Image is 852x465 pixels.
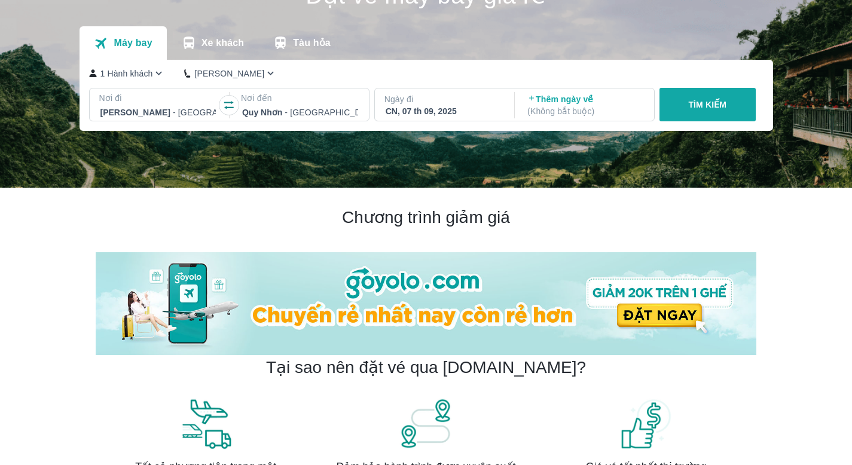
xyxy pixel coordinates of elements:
[399,397,453,450] img: banner
[96,207,756,228] h2: Chương trình giảm giá
[266,357,586,378] h2: Tại sao nên đặt vé qua [DOMAIN_NAME]?
[80,26,345,60] div: transportation tabs
[89,67,166,79] button: 1 Hành khách
[688,99,726,111] p: TÌM KIẾM
[527,93,643,117] p: Thêm ngày về
[114,37,152,49] p: Máy bay
[384,93,503,105] p: Ngày đi
[659,88,756,121] button: TÌM KIẾM
[184,67,277,79] button: [PERSON_NAME]
[619,397,673,450] img: banner
[241,92,359,104] p: Nơi đến
[194,68,264,79] p: [PERSON_NAME]
[527,105,643,117] p: ( Không bắt buộc )
[201,37,244,49] p: Xe khách
[386,105,502,117] div: CN, 07 th 09, 2025
[100,68,153,79] p: 1 Hành khách
[96,252,756,355] img: banner-home
[99,92,218,104] p: Nơi đi
[293,37,331,49] p: Tàu hỏa
[179,397,233,450] img: banner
